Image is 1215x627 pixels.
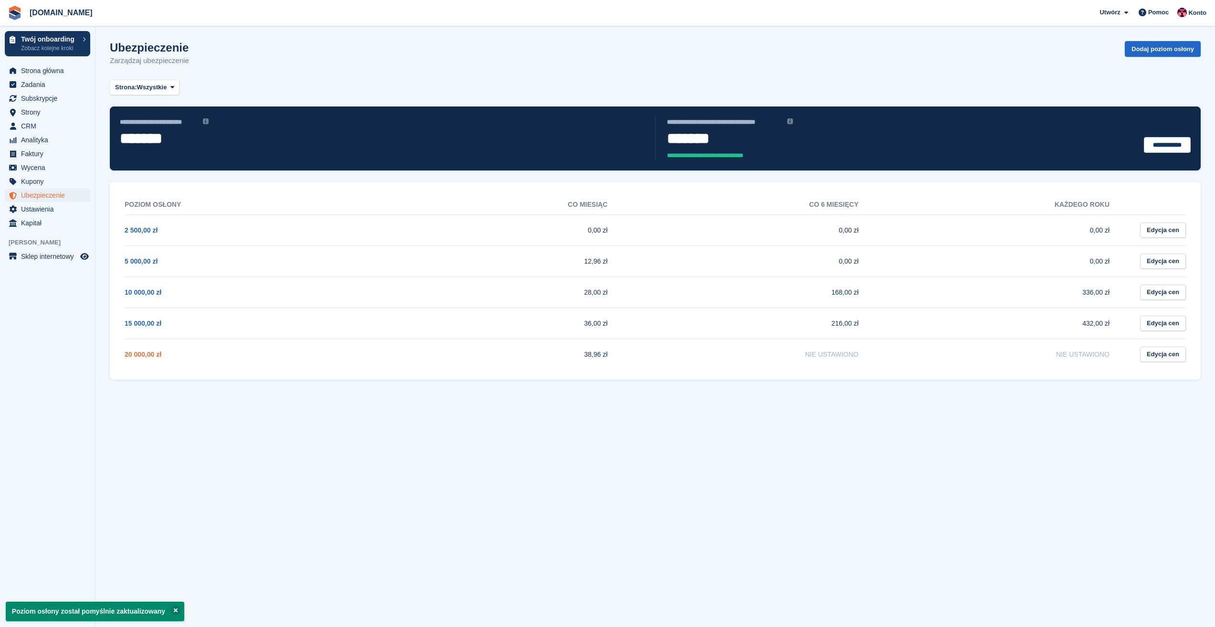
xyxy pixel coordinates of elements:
[627,308,878,339] td: 216,00 zł
[21,216,78,230] span: Kapitał
[21,92,78,105] span: Subskrypcje
[5,189,90,202] a: menu
[21,64,78,77] span: Strona główna
[203,118,209,124] img: icon-info-grey-7440780725fd019a000dd9b08b2336e03edf1995a4989e88bcd33f0948082b44.svg
[21,106,78,119] span: Strony
[376,245,627,276] td: 12,96 zł
[5,106,90,119] a: menu
[8,6,22,20] img: stora-icon-8386f47178a22dfd0bd8f6a31ec36ba5ce8667c1dd55bd0f319d3a0aa187defe.svg
[627,276,878,308] td: 168,00 zł
[115,83,137,92] span: Strona:
[21,119,78,133] span: CRM
[5,92,90,105] a: menu
[5,64,90,77] a: menu
[5,250,90,263] a: menu
[376,276,627,308] td: 28,00 zł
[627,195,878,215] th: Co 6 miesięcy
[5,175,90,188] a: menu
[21,147,78,160] span: Faktury
[125,319,161,327] a: 15 000,00 zł
[877,245,1129,276] td: 0,00 zł
[21,250,78,263] span: Sklep internetowy
[21,44,78,53] p: Zobacz kolejne kroki
[1140,347,1186,362] a: Edycja cen
[6,602,184,621] p: Poziom osłony został pomyślnie zaktualizowany
[787,118,793,124] img: icon-info-grey-7440780725fd019a000dd9b08b2336e03edf1995a4989e88bcd33f0948082b44.svg
[9,238,95,247] span: [PERSON_NAME]
[877,339,1129,370] td: Nie ustawiono
[1125,41,1201,57] a: Dodaj poziom osłony
[21,189,78,202] span: Ubezpieczenie
[21,161,78,174] span: Wycena
[26,5,96,21] a: [DOMAIN_NAME]
[125,351,161,358] a: 20 000,00 zł
[376,339,627,370] td: 38,96 zł
[1148,8,1169,17] span: Pomoc
[5,147,90,160] a: menu
[79,251,90,262] a: Podgląd sklepu
[21,133,78,147] span: Analityka
[5,78,90,91] a: menu
[137,83,167,92] span: Wszystkie
[110,55,189,66] p: Zarządzaj ubezpieczenie
[21,78,78,91] span: Zadania
[125,257,158,265] a: 5 000,00 zł
[5,202,90,216] a: menu
[125,288,161,296] a: 10 000,00 zł
[1140,316,1186,331] a: Edycja cen
[376,214,627,245] td: 0,00 zł
[110,80,180,96] button: Strona: Wszystkie
[877,308,1129,339] td: 432,00 zł
[21,175,78,188] span: Kupony
[1140,254,1186,269] a: Edycja cen
[1188,8,1206,18] span: Konto
[5,216,90,230] a: menu
[877,195,1129,215] th: Każdego roku
[1099,8,1120,17] span: Utwórz
[627,339,878,370] td: Nie ustawiono
[627,214,878,245] td: 0,00 zł
[5,133,90,147] a: menu
[21,202,78,216] span: Ustawienia
[5,119,90,133] a: menu
[125,226,158,234] a: 2 500,00 zł
[627,245,878,276] td: 0,00 zł
[1140,223,1186,238] a: Edycja cen
[877,214,1129,245] td: 0,00 zł
[1177,8,1187,17] img: Mateusz Kacwin
[5,31,90,56] a: Twój onboarding Zobacz kolejne kroki
[1140,285,1186,300] a: Edycja cen
[376,308,627,339] td: 36,00 zł
[877,276,1129,308] td: 336,00 zł
[21,36,78,43] p: Twój onboarding
[110,41,189,54] h1: Ubezpieczenie
[376,195,627,215] th: Co miesiąc
[5,161,90,174] a: menu
[125,195,376,215] th: Poziom osłony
